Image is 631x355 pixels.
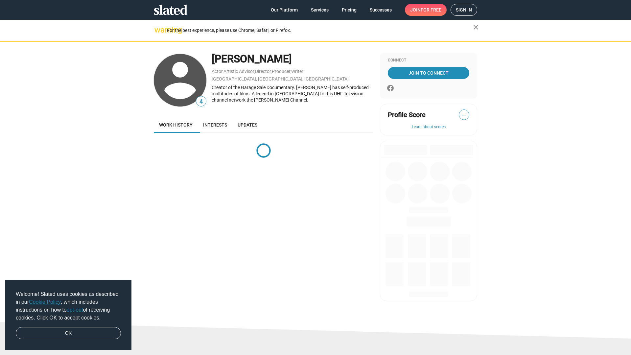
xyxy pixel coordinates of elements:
span: , [254,70,255,74]
span: Join [410,4,441,16]
a: Joinfor free [405,4,447,16]
span: Join To Connect [389,67,468,79]
span: Profile Score [388,110,426,119]
mat-icon: warning [154,26,162,34]
div: Creator of the Garage Sale Documentary. [PERSON_NAME] has self-produced multitudes of films. A le... [212,84,373,103]
a: Writer [291,69,303,74]
a: Updates [232,117,263,133]
a: Our Platform [266,4,303,16]
div: cookieconsent [5,280,131,350]
div: Connect [388,58,469,63]
a: Artistic Advisor [223,69,254,74]
span: , [291,70,291,74]
span: Pricing [342,4,357,16]
span: , [271,70,272,74]
a: opt-out [67,307,83,313]
a: Services [306,4,334,16]
span: — [459,111,469,119]
span: Successes [370,4,392,16]
a: Producer [272,69,291,74]
span: Services [311,4,329,16]
div: For the best experience, please use Chrome, Safari, or Firefox. [167,26,473,35]
a: Cookie Policy [29,299,61,305]
a: Actor [212,69,223,74]
a: dismiss cookie message [16,327,121,340]
a: Work history [154,117,198,133]
span: Interests [203,122,227,128]
span: Our Platform [271,4,298,16]
span: 4 [196,97,206,106]
a: Sign in [451,4,477,16]
button: Learn about scores [388,125,469,130]
div: [PERSON_NAME] [212,52,373,66]
a: [GEOGRAPHIC_DATA], [GEOGRAPHIC_DATA], [GEOGRAPHIC_DATA] [212,76,349,82]
a: Join To Connect [388,67,469,79]
a: Director [255,69,271,74]
mat-icon: close [472,23,480,31]
span: Updates [238,122,257,128]
a: Successes [364,4,397,16]
a: Pricing [337,4,362,16]
span: Welcome! Slated uses cookies as described in our , which includes instructions on how to of recei... [16,290,121,322]
span: Sign in [456,4,472,15]
span: for free [421,4,441,16]
a: Interests [198,117,232,133]
span: Work history [159,122,193,128]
